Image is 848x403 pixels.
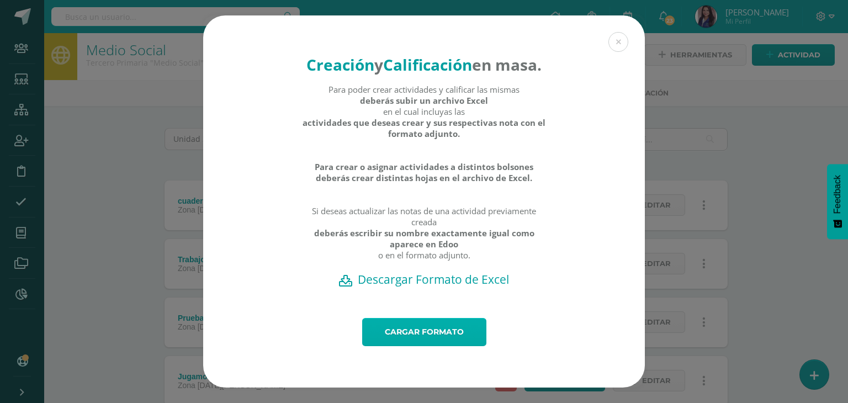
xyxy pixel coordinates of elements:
strong: deberás subir un archivo Excel [360,95,488,106]
strong: deberás escribir su nombre exactamente igual como aparece en Edoo [302,227,547,250]
h4: en masa. [302,54,547,75]
a: Descargar Formato de Excel [222,272,626,287]
strong: y [374,54,383,75]
button: Close (Esc) [608,32,628,52]
button: Feedback - Mostrar encuesta [827,164,848,239]
a: Cargar formato [362,318,486,346]
strong: Para crear o asignar actividades a distintos bolsones deberás crear distintas hojas en el archivo... [302,161,547,183]
strong: Creación [306,54,374,75]
div: Para poder crear actividades y calificar las mismas en el cual incluyas las Si deseas actualizar ... [302,84,547,272]
strong: actividades que deseas crear y sus respectivas nota con el formato adjunto. [302,117,547,139]
strong: Calificación [383,54,472,75]
span: Feedback [833,175,842,214]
